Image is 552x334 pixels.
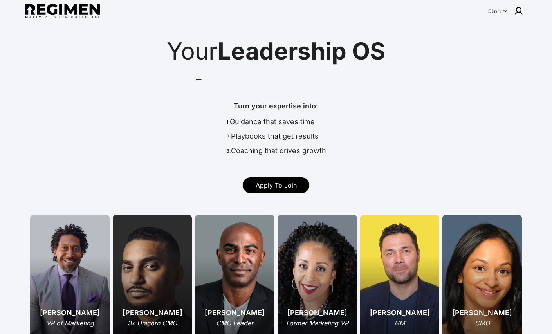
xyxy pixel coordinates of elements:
[117,318,187,328] div: 3x Unicorn CMO
[226,131,326,145] div: Playbooks that get results
[370,318,430,328] div: GM
[514,6,523,16] img: user icon
[200,318,270,328] div: CMO Leader
[33,39,519,63] div: Your
[488,7,501,15] div: Start
[370,307,430,318] div: [PERSON_NAME]
[200,307,270,318] div: [PERSON_NAME]
[285,318,349,328] div: Former Marketing VP
[226,134,231,139] span: 2.
[256,181,297,189] span: Apply To Join
[452,318,512,328] div: CMO
[226,148,231,154] span: 3.
[35,307,105,318] div: [PERSON_NAME]
[117,307,187,318] div: [PERSON_NAME]
[452,307,512,318] div: [PERSON_NAME]
[25,4,100,18] img: Regimen logo
[226,145,326,160] div: Coaching that drives growth
[35,318,105,328] div: VP of Marketing
[487,5,509,17] button: Start
[226,116,326,131] div: Guidance that saves time
[226,119,230,125] span: 1.
[218,37,385,65] span: Leadership OS
[226,101,326,116] div: Turn your expertise into:
[285,307,349,318] div: [PERSON_NAME]
[243,177,309,193] a: Apply To Join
